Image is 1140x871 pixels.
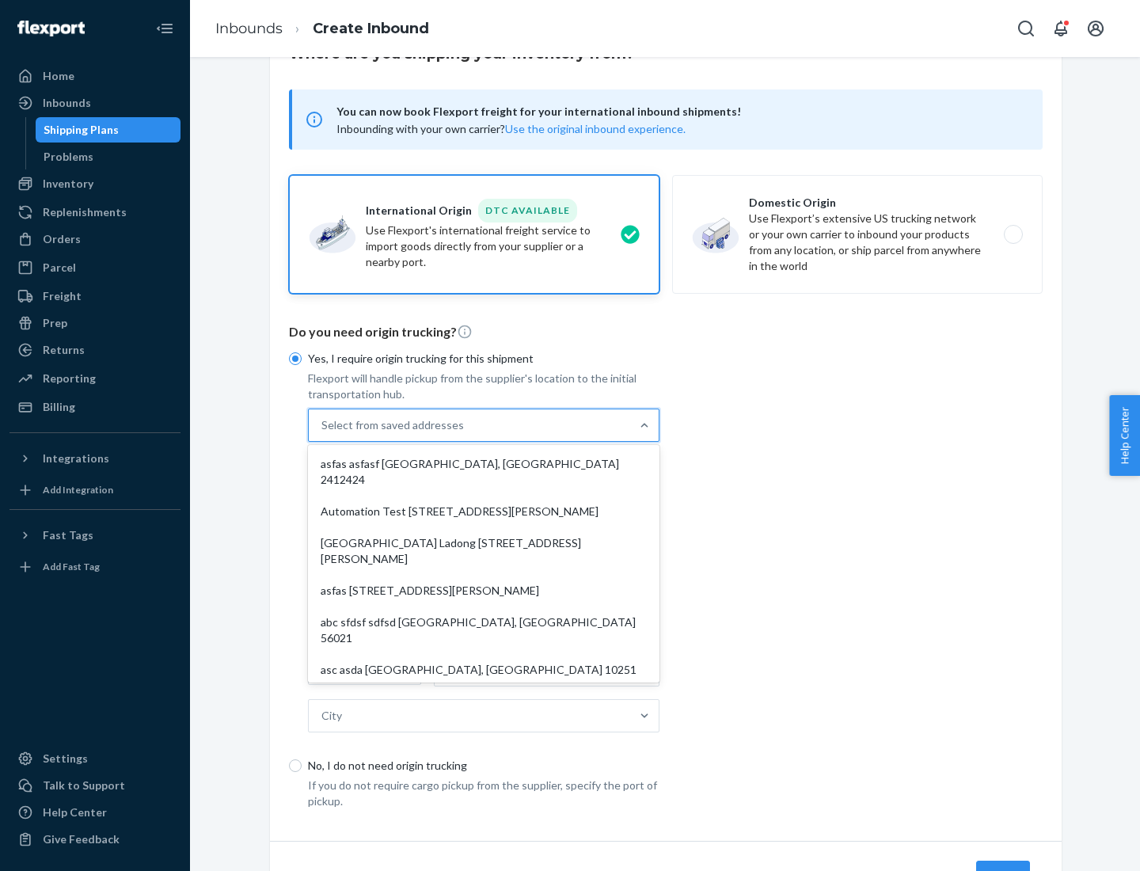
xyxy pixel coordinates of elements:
div: Inventory [43,176,93,192]
div: Problems [44,149,93,165]
button: Give Feedback [9,827,180,852]
div: Add Fast Tag [43,560,100,573]
div: Select from saved addresses [321,417,464,433]
a: Inbounds [215,20,283,37]
button: Use the original inbound experience. [505,121,686,137]
button: Help Center [1109,395,1140,476]
a: Settings [9,746,180,771]
a: Talk to Support [9,773,180,798]
input: Yes, I require origin trucking for this shipment [289,352,302,365]
div: Settings [43,751,88,766]
p: No, I do not need origin trucking [308,758,659,774]
a: Replenishments [9,200,180,225]
div: asfas [STREET_ADDRESS][PERSON_NAME] [311,575,656,607]
a: Add Integration [9,477,180,503]
a: Billing [9,394,180,420]
p: Do you need origin trucking? [289,323,1043,341]
div: Prep [43,315,67,331]
span: Inbounding with your own carrier? [336,122,686,135]
a: Shipping Plans [36,117,181,143]
a: Orders [9,226,180,252]
div: Inbounds [43,95,91,111]
button: Open notifications [1045,13,1077,44]
div: Returns [43,342,85,358]
div: City [321,708,342,724]
a: Inbounds [9,90,180,116]
div: Integrations [43,451,109,466]
div: Add Integration [43,483,113,496]
a: Help Center [9,800,180,825]
button: Integrations [9,446,180,471]
div: [GEOGRAPHIC_DATA] Ladong [STREET_ADDRESS][PERSON_NAME] [311,527,656,575]
input: No, I do not need origin trucking [289,759,302,772]
a: Home [9,63,180,89]
a: Returns [9,337,180,363]
a: Inventory [9,171,180,196]
div: Home [43,68,74,84]
button: Open account menu [1080,13,1111,44]
a: Create Inbound [313,20,429,37]
div: Automation Test [STREET_ADDRESS][PERSON_NAME] [311,496,656,527]
div: Freight [43,288,82,304]
div: Talk to Support [43,778,125,793]
div: Parcel [43,260,76,276]
a: Add Fast Tag [9,554,180,580]
div: Shipping Plans [44,122,119,138]
div: Billing [43,399,75,415]
button: Close Navigation [149,13,180,44]
div: Reporting [43,371,96,386]
p: If you do not require cargo pickup from the supplier, specify the port of pickup. [308,778,659,809]
div: Orders [43,231,81,247]
p: Yes, I require origin trucking for this shipment [308,351,659,367]
button: Open Search Box [1010,13,1042,44]
div: Give Feedback [43,831,120,847]
div: abc sfdsf sdfsd [GEOGRAPHIC_DATA], [GEOGRAPHIC_DATA] 56021 [311,607,656,654]
div: Replenishments [43,204,127,220]
ol: breadcrumbs [203,6,442,52]
p: Flexport will handle pickup from the supplier's location to the initial transportation hub. [308,371,659,402]
a: Problems [36,144,181,169]
a: Parcel [9,255,180,280]
a: Freight [9,283,180,309]
div: Help Center [43,804,107,820]
a: Reporting [9,366,180,391]
div: asc asda [GEOGRAPHIC_DATA], [GEOGRAPHIC_DATA] 10251 [311,654,656,686]
div: Fast Tags [43,527,93,543]
span: You can now book Flexport freight for your international inbound shipments! [336,102,1024,121]
button: Fast Tags [9,523,180,548]
a: Prep [9,310,180,336]
img: Flexport logo [17,21,85,36]
div: asfas asfasf [GEOGRAPHIC_DATA], [GEOGRAPHIC_DATA] 2412424 [311,448,656,496]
